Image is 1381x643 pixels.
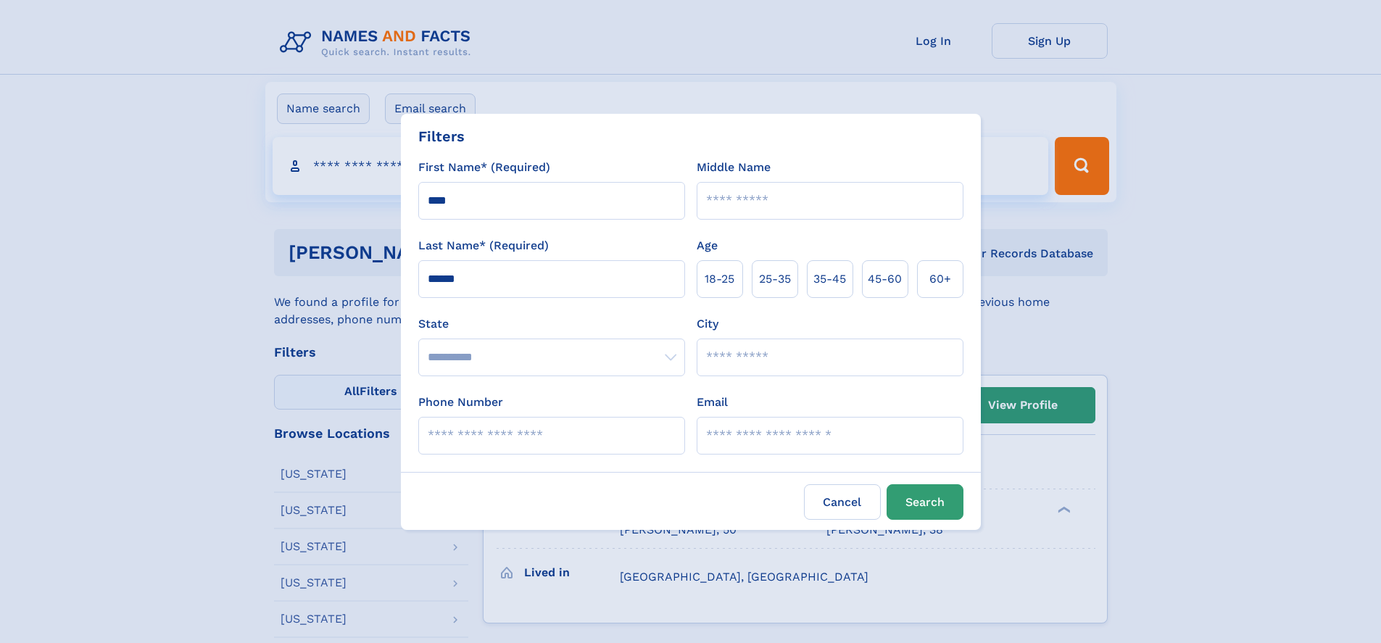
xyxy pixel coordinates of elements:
[804,484,881,520] label: Cancel
[697,159,771,176] label: Middle Name
[418,237,549,254] label: Last Name* (Required)
[697,237,718,254] label: Age
[868,270,902,288] span: 45‑60
[418,315,685,333] label: State
[418,159,550,176] label: First Name* (Required)
[418,394,503,411] label: Phone Number
[929,270,951,288] span: 60+
[705,270,734,288] span: 18‑25
[697,394,728,411] label: Email
[418,125,465,147] div: Filters
[887,484,963,520] button: Search
[813,270,846,288] span: 35‑45
[759,270,791,288] span: 25‑35
[697,315,718,333] label: City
